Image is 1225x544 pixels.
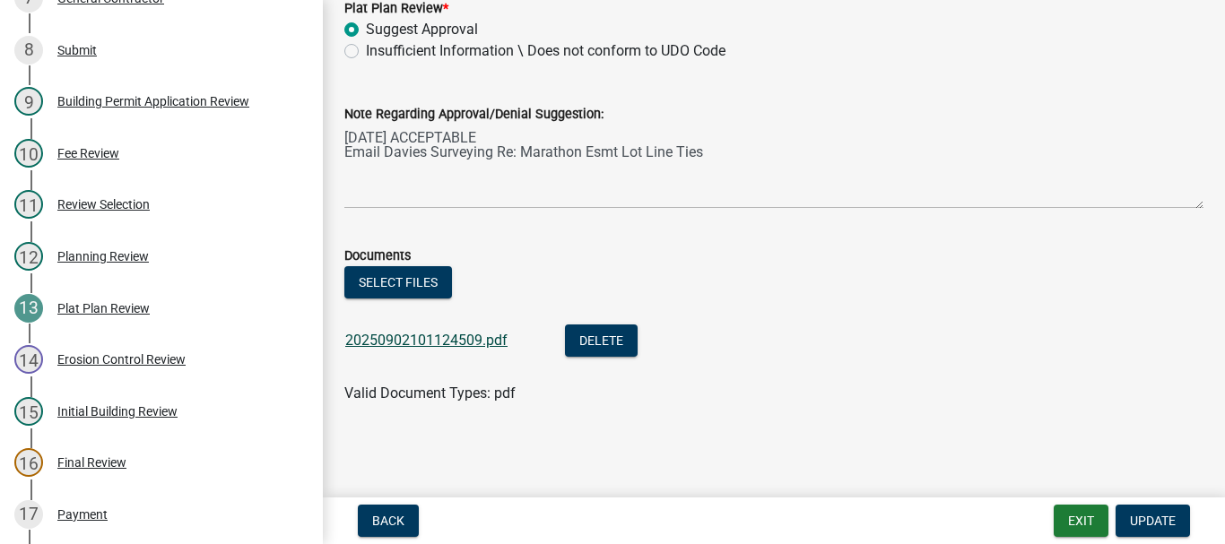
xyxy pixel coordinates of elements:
wm-modal-confirm: Delete Document [565,333,638,350]
span: Update [1130,514,1176,528]
div: Fee Review [57,147,119,160]
label: Documents [344,250,411,263]
div: Planning Review [57,250,149,263]
div: 17 [14,500,43,529]
div: Initial Building Review [57,405,178,418]
button: Select files [344,266,452,298]
a: 20250902101124509.pdf [345,332,508,349]
div: Review Selection [57,198,150,211]
button: Update [1116,505,1190,537]
div: 10 [14,139,43,168]
div: Submit [57,44,97,56]
div: Erosion Control Review [57,353,186,366]
div: 15 [14,397,43,426]
button: Exit [1054,505,1108,537]
div: Final Review [57,456,126,469]
label: Insufficient Information \ Does not conform to UDO Code [366,40,725,62]
div: 11 [14,190,43,219]
div: 14 [14,345,43,374]
label: Suggest Approval [366,19,478,40]
button: Delete [565,324,638,357]
button: Back [358,505,419,537]
div: Payment [57,508,108,521]
div: 16 [14,448,43,477]
label: Note Regarding Approval/Denial Suggestion: [344,108,604,121]
span: Back [372,514,404,528]
div: Building Permit Application Review [57,95,249,108]
div: 12 [14,242,43,271]
label: Plat Plan Review [344,3,448,15]
div: 9 [14,87,43,116]
div: Plat Plan Review [57,302,150,315]
div: 13 [14,294,43,323]
div: 8 [14,36,43,65]
span: Valid Document Types: pdf [344,384,516,402]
